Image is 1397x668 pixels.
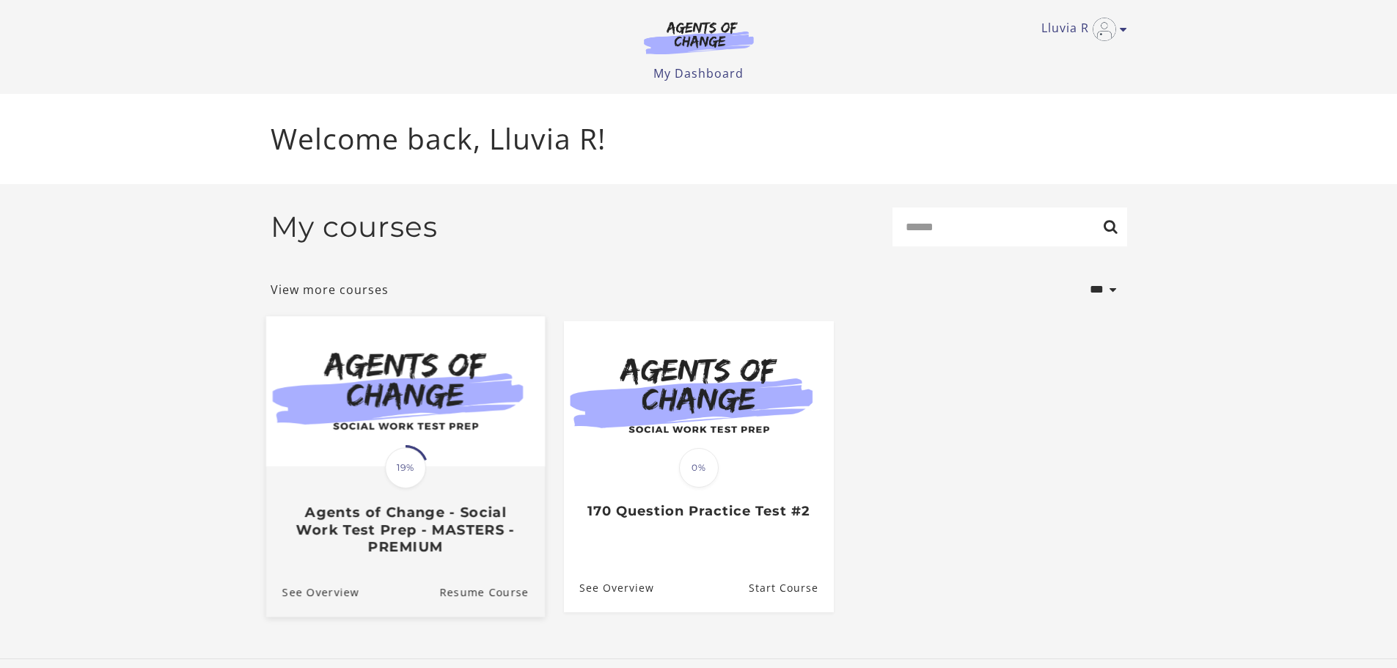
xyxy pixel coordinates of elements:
[653,65,744,81] a: My Dashboard
[439,567,545,616] a: Agents of Change - Social Work Test Prep - MASTERS - PREMIUM: Resume Course
[271,281,389,298] a: View more courses
[271,117,1127,161] p: Welcome back, Lluvia R!
[1041,18,1120,41] a: Toggle menu
[385,447,426,488] span: 19%
[579,503,818,520] h3: 170 Question Practice Test #2
[748,564,833,612] a: 170 Question Practice Test #2: Resume Course
[679,448,719,488] span: 0%
[265,567,359,616] a: Agents of Change - Social Work Test Prep - MASTERS - PREMIUM: See Overview
[271,210,438,244] h2: My courses
[628,21,769,54] img: Agents of Change Logo
[564,564,654,612] a: 170 Question Practice Test #2: See Overview
[282,504,528,555] h3: Agents of Change - Social Work Test Prep - MASTERS - PREMIUM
